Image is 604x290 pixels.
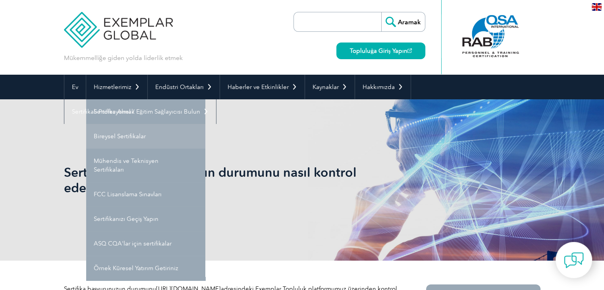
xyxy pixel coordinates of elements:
font: Sertifikanızı Geçiş Yapın [94,215,159,222]
a: Sertifikalı Profesyonel / Eğitim Sağlayıcısı Bulun [64,99,216,124]
font: Endüstri Ortakları [155,83,204,91]
a: Topluluğa Giriş Yapın [336,43,425,59]
input: Aramak [381,12,425,31]
a: Mühendis ve Teknisyen Sertifikaları [86,149,205,182]
font: Hizmetlerimiz [94,83,131,91]
font: Bireysel Sertifikalar [94,133,146,140]
font: Sertifikalı Profesyonel / Eğitim Sağlayıcısı Bulun [72,108,200,115]
a: Kaynaklar [305,75,355,99]
a: Endüstri Ortakları [148,75,220,99]
img: contact-chat.png [564,250,584,270]
a: FCC Lisanslama Sınavları [86,182,205,207]
a: ASQ CQA'lar için sertifikalar [86,231,205,256]
font: Haberler ve Etkinlikler [228,83,289,91]
font: Ev [72,83,78,91]
img: en [592,3,602,11]
font: FCC Lisanslama Sınavları [94,191,162,198]
a: Hakkımızda [355,75,411,99]
font: Mükemmelliğe giden yolda liderlik etmek [64,54,183,62]
a: Bireysel Sertifikalar [86,124,205,149]
a: Haberler ve Etkinlikler [220,75,305,99]
a: Hizmetlerimiz [86,75,147,99]
font: Örnek Küresel Yatırım Getiriniz [94,265,178,272]
font: Mühendis ve Teknisyen Sertifikaları [94,157,158,173]
font: Topluluğa Giriş Yapın [350,47,407,54]
a: Örnek Küresel Yatırım Getiriniz [86,256,205,280]
img: open_square.png [407,48,412,53]
font: Hakkımızda [363,83,395,91]
a: Ev [64,75,86,99]
font: Kaynaklar [313,83,339,91]
font: ASQ CQA'lar için sertifikalar [94,240,172,247]
a: Sertifikanızı Geçiş Yapın [86,207,205,231]
font: Sertifikasyon başvurumun durumunu nasıl kontrol edebilirim? [64,164,357,195]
